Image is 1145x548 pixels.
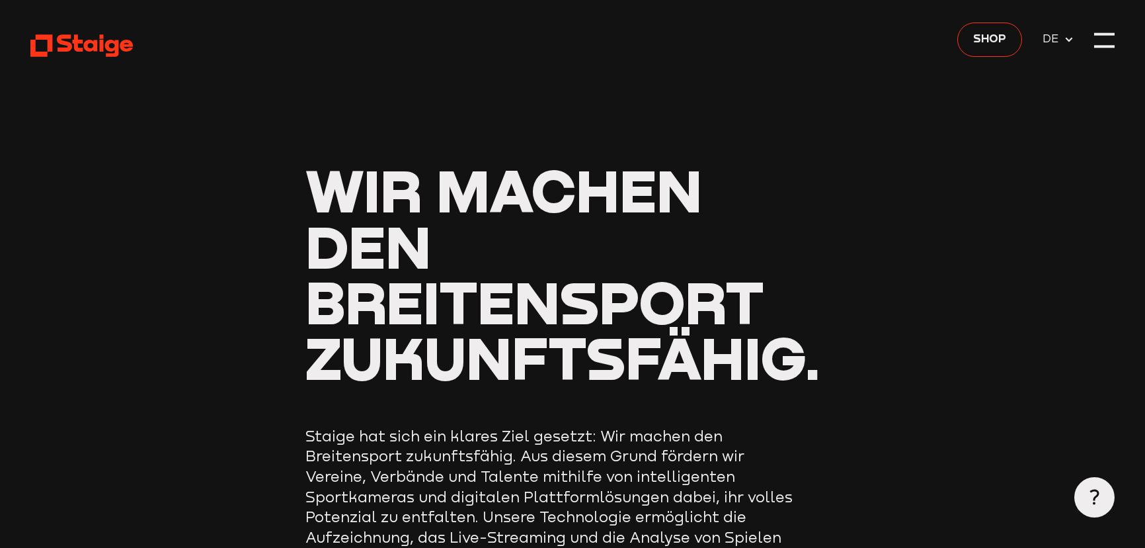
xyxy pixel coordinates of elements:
a: Shop [957,23,1022,57]
span: Wir machen den Breitensport zukunftsfähig. [305,154,821,393]
span: Shop [973,30,1006,48]
span: DE [1043,30,1064,48]
iframe: chat widget [1089,254,1132,294]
